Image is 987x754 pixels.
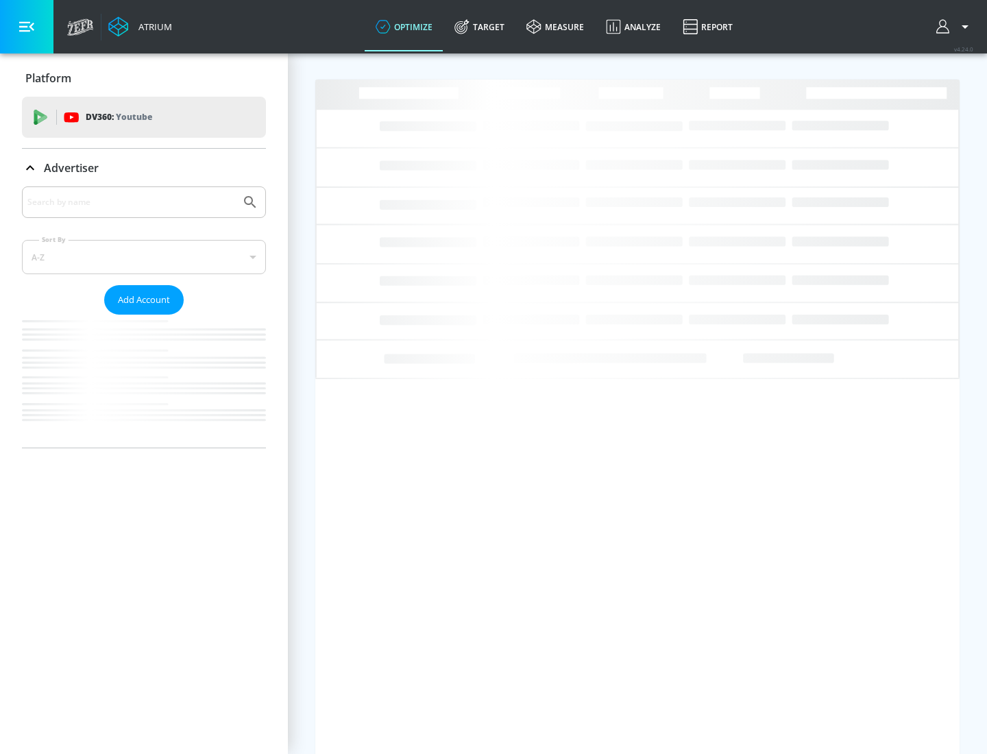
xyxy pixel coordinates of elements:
div: Platform [22,59,266,97]
nav: list of Advertiser [22,315,266,448]
p: Youtube [116,110,152,124]
a: Target [443,2,515,51]
button: Add Account [104,285,184,315]
div: Advertiser [22,186,266,448]
label: Sort By [39,235,69,244]
a: Analyze [595,2,672,51]
p: DV360: [86,110,152,125]
span: v 4.24.0 [954,45,973,53]
a: measure [515,2,595,51]
input: Search by name [27,193,235,211]
p: Platform [25,71,71,86]
p: Advertiser [44,160,99,175]
div: A-Z [22,240,266,274]
a: Report [672,2,744,51]
a: optimize [365,2,443,51]
div: Advertiser [22,149,266,187]
span: Add Account [118,292,170,308]
div: DV360: Youtube [22,97,266,138]
div: Atrium [133,21,172,33]
a: Atrium [108,16,172,37]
